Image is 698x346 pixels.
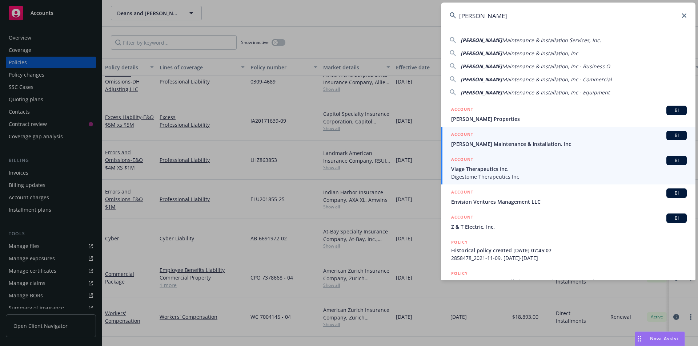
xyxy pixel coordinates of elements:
[669,215,684,221] span: BI
[441,184,695,209] a: ACCOUNTBIEnvision Ventures Management LLC
[461,50,502,57] span: [PERSON_NAME]
[451,278,687,285] span: [PERSON_NAME] & Installation, Inc - Workers Compensation
[451,115,687,123] span: [PERSON_NAME] Properties
[650,335,679,342] span: Nova Assist
[451,131,473,139] h5: ACCOUNT
[461,89,502,96] span: [PERSON_NAME]
[451,106,473,114] h5: ACCOUNT
[461,76,502,83] span: [PERSON_NAME]
[451,270,468,277] h5: POLICY
[451,247,687,254] span: Historical policy created [DATE] 07:45:07
[502,89,610,96] span: Maintenance & Installation, Inc - Equipment
[441,152,695,184] a: ACCOUNTBIViage Therapeutics Inc.Digestome Therapeutics Inc
[451,239,468,246] h5: POLICY
[502,50,578,57] span: Maintenance & Installation, Inc
[451,213,473,222] h5: ACCOUNT
[451,165,687,173] span: Viage Therapeutics Inc.
[441,266,695,297] a: POLICY[PERSON_NAME] & Installation, Inc - Workers Compensation
[461,37,502,44] span: [PERSON_NAME]
[502,63,610,70] span: Maintenance & Installation, Inc - Business O
[502,76,612,83] span: Maintenance & Installation, Inc - Commercial
[451,188,473,197] h5: ACCOUNT
[669,107,684,114] span: BI
[441,3,695,29] input: Search...
[502,37,601,44] span: Maintenance & Installation Services, Inc.
[451,156,473,164] h5: ACCOUNT
[635,332,644,346] div: Drag to move
[635,331,685,346] button: Nova Assist
[451,140,687,148] span: [PERSON_NAME] Maintenance & Installation, Inc
[451,223,687,231] span: Z & T Electric, Inc.
[451,198,687,205] span: Envision Ventures Management LLC
[461,63,502,70] span: [PERSON_NAME]
[441,102,695,127] a: ACCOUNTBI[PERSON_NAME] Properties
[441,235,695,266] a: POLICYHistorical policy created [DATE] 07:45:072858478_2021-11-09, [DATE]-[DATE]
[441,209,695,235] a: ACCOUNTBIZ & T Electric, Inc.
[451,254,687,262] span: 2858478_2021-11-09, [DATE]-[DATE]
[669,157,684,164] span: BI
[441,127,695,152] a: ACCOUNTBI[PERSON_NAME] Maintenance & Installation, Inc
[669,190,684,196] span: BI
[669,132,684,139] span: BI
[451,173,687,180] span: Digestome Therapeutics Inc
